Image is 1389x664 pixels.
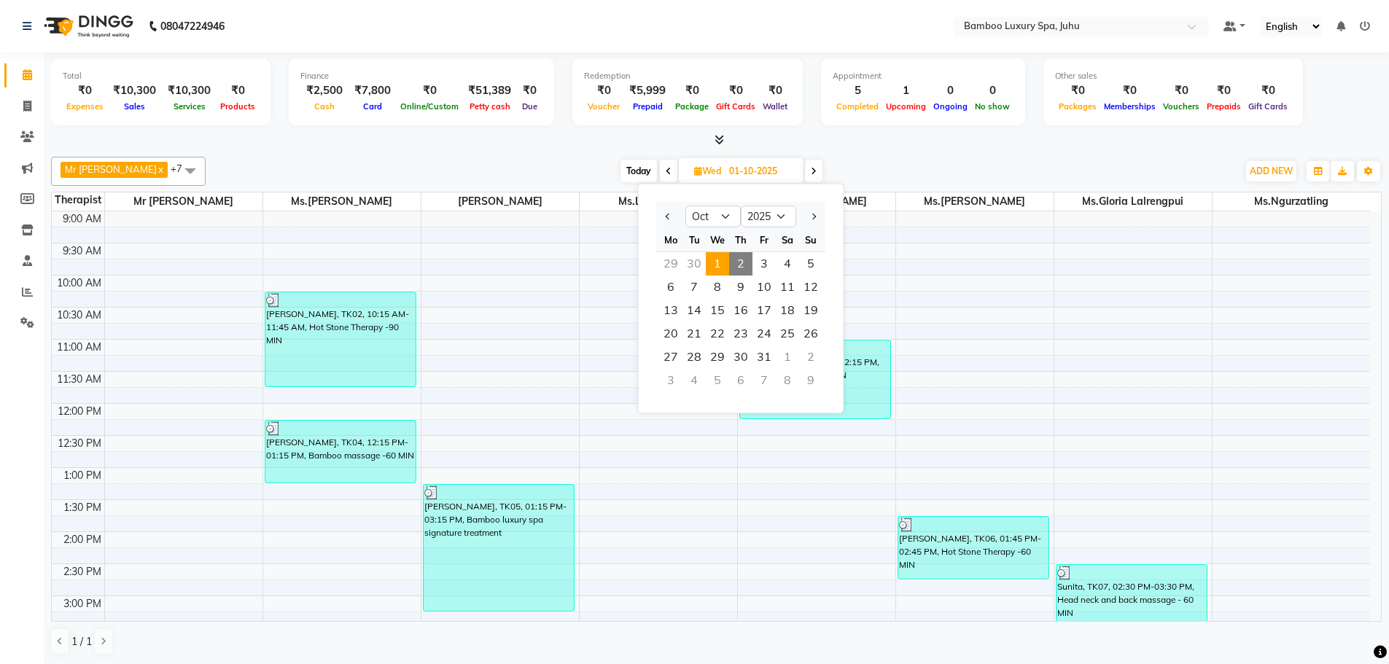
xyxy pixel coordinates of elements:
[1203,82,1245,99] div: ₹0
[725,160,798,182] input: 2025-10-01
[706,299,729,322] div: Wednesday, October 15, 2025
[1055,70,1291,82] div: Other sales
[682,322,706,345] span: 21
[682,322,706,345] div: Tuesday, October 21, 2025
[706,322,729,345] div: Wednesday, October 22, 2025
[752,276,776,299] span: 10
[776,369,799,392] div: Saturday, November 8, 2025
[1100,101,1159,112] span: Memberships
[930,101,971,112] span: Ongoing
[662,205,674,228] button: Previous month
[659,276,682,299] span: 6
[712,101,759,112] span: Gift Cards
[776,276,799,299] span: 11
[752,322,776,345] span: 24
[690,165,725,176] span: Wed
[776,299,799,322] span: 18
[776,322,799,345] div: Saturday, October 25, 2025
[807,205,820,228] button: Next month
[898,517,1049,579] div: [PERSON_NAME], TK06, 01:45 PM-02:45 PM, Hot Stone Therapy -60 MIN
[971,82,1013,99] div: 0
[930,82,971,99] div: 0
[1057,565,1207,627] div: Sunita, TK07, 02:30 PM-03:30 PM, Head neck and back massage - 60 MIN
[349,82,397,99] div: ₹7,800
[300,82,349,99] div: ₹2,500
[682,369,706,392] div: Tuesday, November 4, 2025
[833,70,1013,82] div: Appointment
[729,322,752,345] span: 23
[752,276,776,299] div: Friday, October 10, 2025
[517,82,542,99] div: ₹0
[217,82,259,99] div: ₹0
[1203,101,1245,112] span: Prepaids
[462,82,517,99] div: ₹51,389
[1159,101,1203,112] span: Vouchers
[54,340,104,355] div: 11:00 AM
[1250,165,1293,176] span: ADD NEW
[659,252,682,276] div: Monday, September 29, 2025
[882,101,930,112] span: Upcoming
[659,345,682,369] span: 27
[55,404,104,419] div: 12:00 PM
[729,276,752,299] span: 9
[37,6,137,47] img: logo
[799,228,822,251] div: Su
[752,299,776,322] div: Friday, October 17, 2025
[776,252,799,276] span: 4
[752,252,776,276] span: 3
[729,276,752,299] div: Thursday, October 9, 2025
[682,345,706,369] div: Tuesday, October 28, 2025
[799,322,822,345] span: 26
[672,82,712,99] div: ₹0
[706,276,729,299] span: 8
[752,252,776,276] div: Friday, October 3, 2025
[518,101,541,112] span: Due
[759,101,791,112] span: Wallet
[580,192,737,211] span: Ms.Lalramchuon
[799,299,822,322] span: 19
[311,101,338,112] span: Cash
[1159,82,1203,99] div: ₹0
[397,101,462,112] span: Online/Custom
[629,101,666,112] span: Prepaid
[623,82,672,99] div: ₹5,999
[776,228,799,251] div: Sa
[799,345,822,369] div: Sunday, November 2, 2025
[682,299,706,322] div: Tuesday, October 14, 2025
[833,82,882,99] div: 5
[752,369,776,392] div: Friday, November 7, 2025
[729,228,752,251] div: Th
[1245,82,1291,99] div: ₹0
[1054,192,1212,211] span: Ms.Gloria Lalrengpui
[776,276,799,299] div: Saturday, October 11, 2025
[685,206,741,227] select: Select month
[61,468,104,483] div: 1:00 PM
[265,292,416,386] div: [PERSON_NAME], TK02, 10:15 AM-11:45 AM, Hot Stone Therapy -90 MIN
[1213,192,1371,211] span: Ms.Ngurzatling
[54,308,104,323] div: 10:30 AM
[55,436,104,451] div: 12:30 PM
[712,82,759,99] div: ₹0
[659,369,682,392] div: Monday, November 3, 2025
[659,228,682,251] div: Mo
[706,252,729,276] div: Wednesday, October 1, 2025
[752,345,776,369] span: 31
[729,299,752,322] div: Thursday, October 16, 2025
[682,299,706,322] span: 14
[1245,101,1291,112] span: Gift Cards
[799,299,822,322] div: Sunday, October 19, 2025
[706,322,729,345] span: 22
[65,163,157,175] span: Mr [PERSON_NAME]
[776,252,799,276] div: Saturday, October 4, 2025
[799,369,822,392] div: Sunday, November 9, 2025
[397,82,462,99] div: ₹0
[799,252,822,276] div: Sunday, October 5, 2025
[1100,82,1159,99] div: ₹0
[63,82,107,99] div: ₹0
[63,70,259,82] div: Total
[729,252,752,276] div: Thursday, October 2, 2025
[659,345,682,369] div: Monday, October 27, 2025
[160,6,225,47] b: 08047224946
[882,82,930,99] div: 1
[971,101,1013,112] span: No show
